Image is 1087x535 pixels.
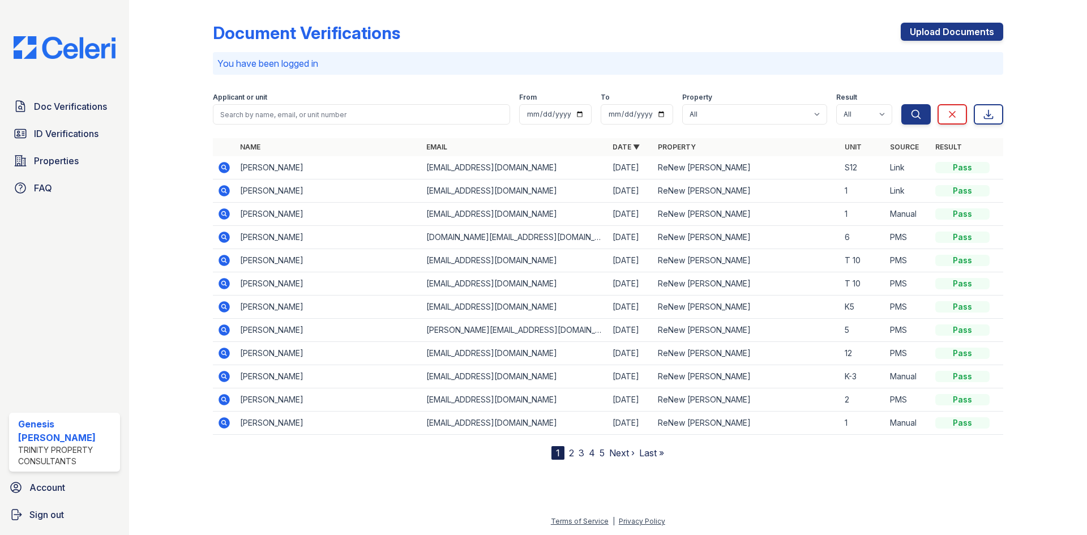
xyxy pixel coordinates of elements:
div: 1 [551,446,564,460]
td: 1 [840,412,885,435]
label: To [601,93,610,102]
td: [DATE] [608,412,653,435]
a: Result [935,143,962,151]
label: Property [682,93,712,102]
td: Link [885,156,931,179]
td: 2 [840,388,885,412]
span: FAQ [34,181,52,195]
td: Link [885,179,931,203]
a: Properties [9,149,120,172]
td: [PERSON_NAME] [236,226,422,249]
td: ReNew [PERSON_NAME] [653,249,840,272]
td: [PERSON_NAME] [236,179,422,203]
a: Last » [639,447,664,459]
td: ReNew [PERSON_NAME] [653,412,840,435]
td: [DATE] [608,179,653,203]
td: [EMAIL_ADDRESS][DOMAIN_NAME] [422,249,608,272]
td: T 10 [840,272,885,296]
td: [DATE] [608,296,653,319]
td: [PERSON_NAME] [236,342,422,365]
td: [PERSON_NAME] [236,319,422,342]
a: 2 [569,447,574,459]
td: ReNew [PERSON_NAME] [653,296,840,319]
td: [PERSON_NAME] [236,156,422,179]
td: [PERSON_NAME] [236,388,422,412]
a: ID Verifications [9,122,120,145]
span: Doc Verifications [34,100,107,113]
td: [DATE] [608,249,653,272]
td: 1 [840,203,885,226]
span: Account [29,481,65,494]
td: ReNew [PERSON_NAME] [653,365,840,388]
div: Pass [935,324,990,336]
div: Genesis [PERSON_NAME] [18,417,115,444]
td: ReNew [PERSON_NAME] [653,226,840,249]
a: Terms of Service [551,517,609,525]
td: [EMAIL_ADDRESS][DOMAIN_NAME] [422,365,608,388]
a: Privacy Policy [619,517,665,525]
td: [DATE] [608,342,653,365]
td: ReNew [PERSON_NAME] [653,342,840,365]
td: [EMAIL_ADDRESS][DOMAIN_NAME] [422,342,608,365]
div: Pass [935,185,990,196]
a: Unit [845,143,862,151]
td: [EMAIL_ADDRESS][DOMAIN_NAME] [422,412,608,435]
td: [EMAIL_ADDRESS][DOMAIN_NAME] [422,156,608,179]
td: Manual [885,365,931,388]
div: Pass [935,278,990,289]
td: ReNew [PERSON_NAME] [653,388,840,412]
td: PMS [885,296,931,319]
td: PMS [885,342,931,365]
a: Email [426,143,447,151]
label: Applicant or unit [213,93,267,102]
a: FAQ [9,177,120,199]
button: Sign out [5,503,125,526]
a: Doc Verifications [9,95,120,118]
td: [PERSON_NAME] [236,412,422,435]
a: Date ▼ [613,143,640,151]
td: [DATE] [608,365,653,388]
td: K5 [840,296,885,319]
div: Document Verifications [213,23,400,43]
a: 4 [589,447,595,459]
td: PMS [885,319,931,342]
div: Trinity Property Consultants [18,444,115,467]
div: | [613,517,615,525]
td: [DATE] [608,272,653,296]
p: You have been logged in [217,57,999,70]
td: [DATE] [608,388,653,412]
div: Pass [935,208,990,220]
label: Result [836,93,857,102]
td: T 10 [840,249,885,272]
td: Manual [885,412,931,435]
td: [EMAIL_ADDRESS][DOMAIN_NAME] [422,296,608,319]
a: Name [240,143,260,151]
a: Account [5,476,125,499]
td: 1 [840,179,885,203]
td: [PERSON_NAME] [236,203,422,226]
td: [DATE] [608,203,653,226]
a: 3 [579,447,584,459]
td: [EMAIL_ADDRESS][DOMAIN_NAME] [422,179,608,203]
td: PMS [885,388,931,412]
td: 6 [840,226,885,249]
td: ReNew [PERSON_NAME] [653,156,840,179]
td: [PERSON_NAME] [236,365,422,388]
a: Property [658,143,696,151]
td: S12 [840,156,885,179]
div: Pass [935,255,990,266]
span: Sign out [29,508,64,521]
td: [DATE] [608,226,653,249]
td: [DOMAIN_NAME][EMAIL_ADDRESS][DOMAIN_NAME] [422,226,608,249]
td: [PERSON_NAME] [236,272,422,296]
div: Pass [935,371,990,382]
td: PMS [885,226,931,249]
span: Properties [34,154,79,168]
label: From [519,93,537,102]
td: PMS [885,249,931,272]
td: [DATE] [608,319,653,342]
span: ID Verifications [34,127,99,140]
td: [PERSON_NAME] [236,296,422,319]
div: Pass [935,232,990,243]
td: PMS [885,272,931,296]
